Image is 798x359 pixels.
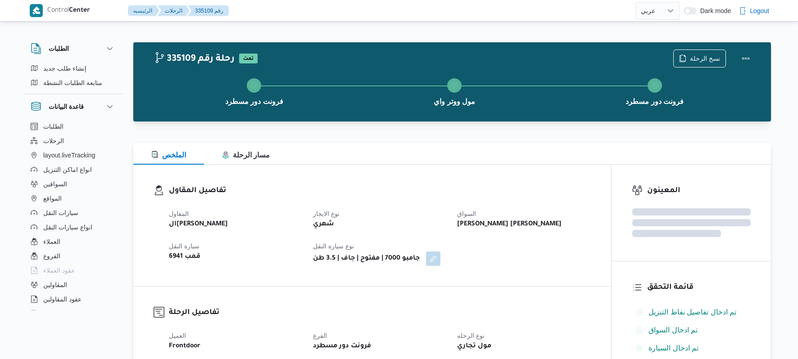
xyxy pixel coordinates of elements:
[27,134,119,148] button: الرحلات
[27,249,119,263] button: الفروع
[313,341,371,352] b: فرونت دور مسطرد
[313,210,340,217] span: نوع الايجار
[354,67,555,114] button: مول ووتر واي
[313,253,420,264] b: جامبو 7000 | مفتوح | جاف | 3.5 طن
[31,101,115,112] button: قاعدة البيانات
[169,341,200,352] b: Frontdoor
[250,82,258,89] svg: Step 1 is complete
[43,135,64,146] span: الرحلات
[554,67,755,114] button: فرونت دور مسطرد
[239,54,258,63] span: تمت
[169,210,189,217] span: المقاول
[27,220,119,234] button: انواع سيارات النقل
[27,263,119,278] button: عقود العملاء
[648,326,698,334] span: تم ادخال السواق
[128,5,159,16] button: الرئيسيه
[457,332,485,339] span: نوع الرحله
[648,325,698,336] span: تم ادخال السواق
[648,344,698,352] span: تم ادخال السيارة
[27,162,119,177] button: انواع اماكن التنزيل
[648,343,698,354] span: تم ادخال السيارة
[27,177,119,191] button: السواقين
[43,207,78,218] span: سيارات النقل
[697,7,731,14] span: Dark mode
[27,306,119,321] button: اجهزة التليفون
[43,236,60,247] span: العملاء
[313,332,327,339] span: الفرع
[27,206,119,220] button: سيارات النقل
[69,7,90,14] b: Center
[43,63,86,74] span: إنشاء طلب جديد
[673,49,726,67] button: نسخ الرحلة
[169,219,228,230] b: ال[PERSON_NAME]
[222,151,270,159] span: مسار الرحلة
[27,234,119,249] button: العملاء
[43,279,67,290] span: المقاولين
[43,294,82,305] span: عقود المقاولين
[43,193,62,204] span: المواقع
[158,5,190,16] button: الرحلات
[27,148,119,162] button: layout.liveTracking
[648,307,736,318] span: تم ادخال تفاصيل نفاط التنزيل
[23,119,122,314] div: قاعدة البيانات
[735,2,773,20] button: Logout
[154,67,354,114] button: فرونت دور مسطرد
[27,278,119,292] button: المقاولين
[169,242,199,250] span: سيارة النقل
[27,191,119,206] button: المواقع
[43,150,95,161] span: layout.liveTracking
[648,308,736,316] span: تم ادخال تفاصيل نفاط التنزيل
[169,185,591,197] h3: تفاصيل المقاول
[27,292,119,306] button: عقود المقاولين
[27,119,119,134] button: الطلبات
[43,179,67,189] span: السواقين
[690,53,720,64] span: نسخ الرحلة
[27,61,119,76] button: إنشاء طلب جديد
[43,164,92,175] span: انواع اماكن التنزيل
[43,222,92,233] span: انواع سيارات النقل
[225,96,283,107] span: فرونت دور مسطرد
[43,308,81,319] span: اجهزة التليفون
[27,76,119,90] button: متابعة الطلبات النشطة
[43,251,60,261] span: الفروع
[49,43,69,54] h3: الطلبات
[188,5,229,16] button: 335109 رقم
[151,151,186,159] span: الملخص
[651,82,658,89] svg: Step 3 is complete
[632,305,751,319] button: تم ادخال تفاصيل نفاط التنزيل
[30,4,43,17] img: X8yXhbKr1z7QwAAAABJRU5ErkJggg==
[154,54,235,65] h2: 335109 رحلة رقم
[632,323,751,337] button: تم ادخال السواق
[626,96,684,107] span: فرونت دور مسطرد
[243,56,254,62] b: تمت
[43,265,75,276] span: عقود العملاء
[457,341,491,352] b: مول تجاري
[313,219,334,230] b: شهري
[169,307,591,319] h3: تفاصيل الرحلة
[647,185,751,197] h3: المعينون
[632,341,751,355] button: تم ادخال السيارة
[169,251,200,262] b: قمب 6941
[451,82,458,89] svg: Step 2 is complete
[647,282,751,294] h3: قائمة التحقق
[457,210,476,217] span: السواق
[434,96,475,107] span: مول ووتر واي
[49,101,84,112] h3: قاعدة البيانات
[457,219,562,230] b: [PERSON_NAME] [PERSON_NAME]
[43,77,102,88] span: متابعة الطلبات النشطة
[31,43,115,54] button: الطلبات
[23,61,122,94] div: الطلبات
[737,49,755,67] button: Actions
[750,5,769,16] span: Logout
[313,242,354,250] span: نوع سيارة النقل
[43,121,63,132] span: الطلبات
[169,332,186,339] span: العميل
